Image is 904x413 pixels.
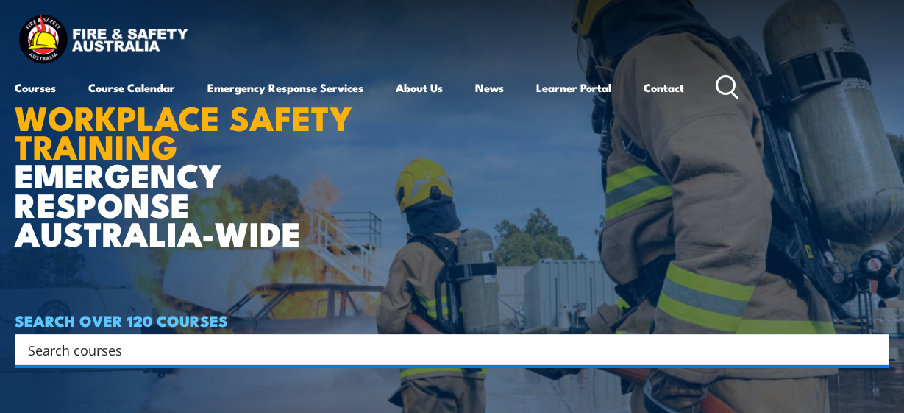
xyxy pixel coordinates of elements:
[396,70,443,105] a: About Us
[475,70,504,105] a: News
[864,339,884,360] button: Search magnifier button
[28,339,857,361] input: Search input
[15,66,374,247] h1: EMERGENCY RESPONSE AUSTRALIA-WIDE
[15,312,889,328] h4: SEARCH OVER 120 COURSES
[536,70,611,105] a: Learner Portal
[207,70,363,105] a: Emergency Response Services
[31,339,860,360] form: Search form
[15,70,56,105] a: Courses
[88,70,175,105] a: Course Calendar
[15,91,352,171] strong: WORKPLACE SAFETY TRAINING
[644,70,684,105] a: Contact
